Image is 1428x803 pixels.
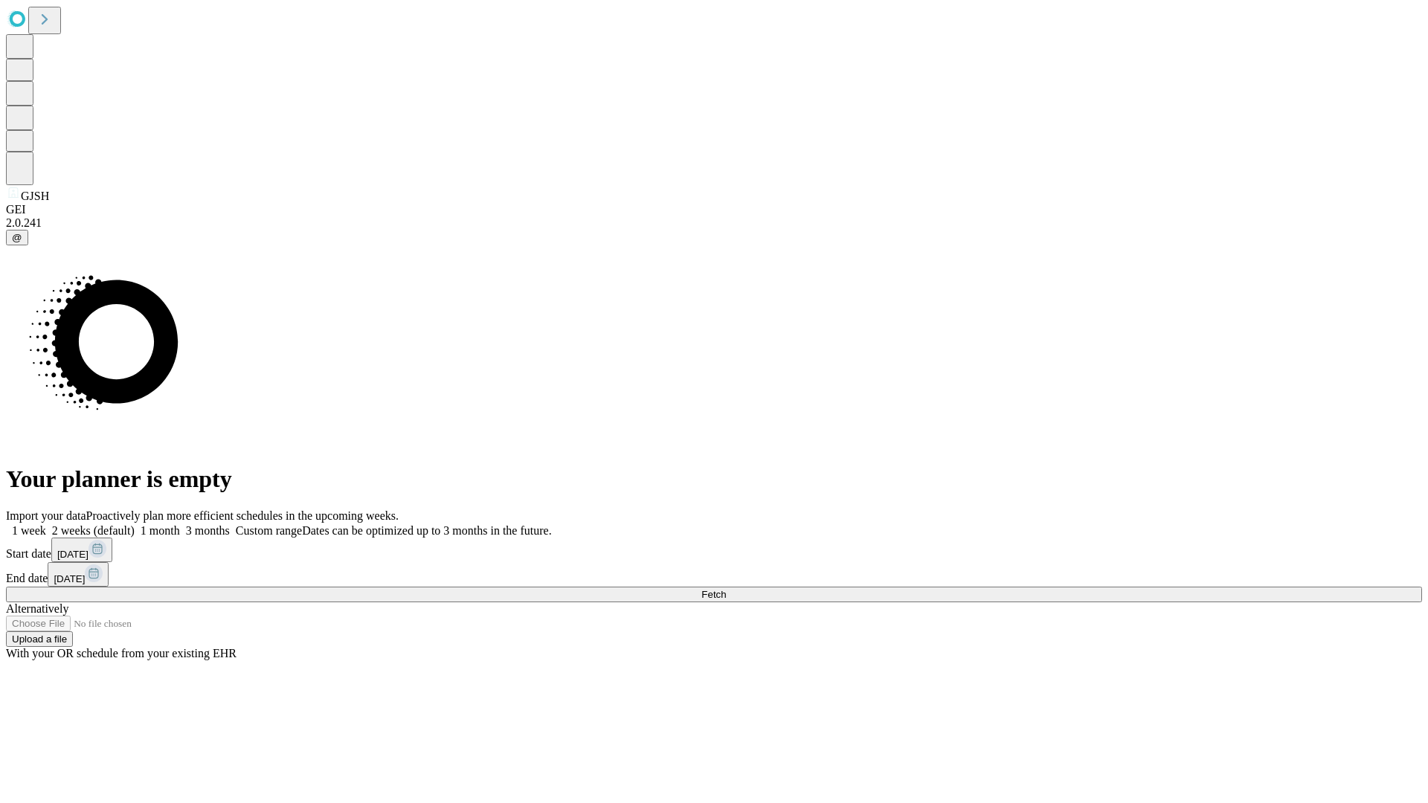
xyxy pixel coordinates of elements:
div: GEI [6,203,1422,216]
button: [DATE] [48,562,109,587]
button: Fetch [6,587,1422,602]
span: 1 week [12,524,46,537]
button: Upload a file [6,631,73,647]
span: 2 weeks (default) [52,524,135,537]
span: Custom range [236,524,302,537]
span: Import your data [6,509,86,522]
span: @ [12,232,22,243]
span: With your OR schedule from your existing EHR [6,647,237,660]
span: Dates can be optimized up to 3 months in the future. [302,524,551,537]
div: End date [6,562,1422,587]
span: GJSH [21,190,49,202]
span: 1 month [141,524,180,537]
button: @ [6,230,28,245]
span: 3 months [186,524,230,537]
button: [DATE] [51,538,112,562]
span: Alternatively [6,602,68,615]
div: 2.0.241 [6,216,1422,230]
span: [DATE] [57,549,89,560]
span: Fetch [701,589,726,600]
span: Proactively plan more efficient schedules in the upcoming weeks. [86,509,399,522]
div: Start date [6,538,1422,562]
span: [DATE] [54,573,85,584]
h1: Your planner is empty [6,465,1422,493]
